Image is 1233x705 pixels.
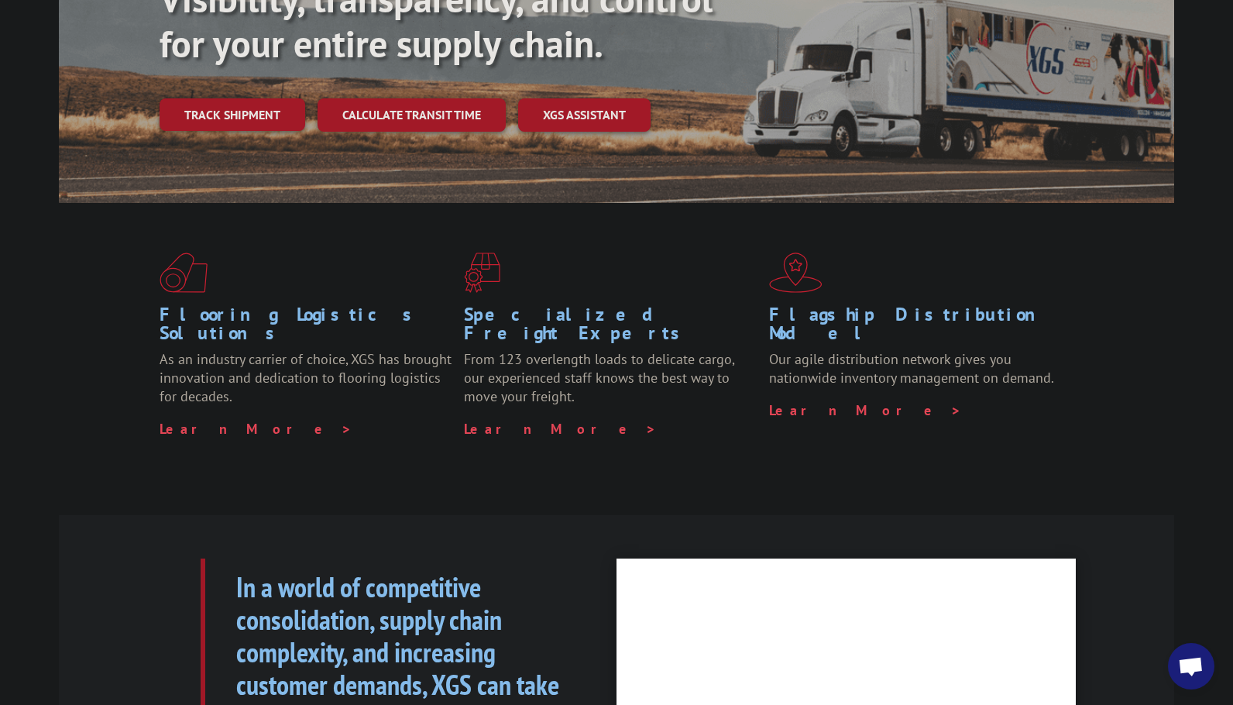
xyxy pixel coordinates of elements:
[769,401,962,419] a: Learn More >
[769,253,823,293] img: xgs-icon-flagship-distribution-model-red
[1168,643,1214,690] div: Open chat
[464,350,757,419] p: From 123 overlength loads to delicate cargo, our experienced staff knows the best way to move you...
[160,305,452,350] h1: Flooring Logistics Solutions
[160,98,305,131] a: Track shipment
[464,420,657,438] a: Learn More >
[464,305,757,350] h1: Specialized Freight Experts
[464,253,500,293] img: xgs-icon-focused-on-flooring-red
[160,420,352,438] a: Learn More >
[518,98,651,132] a: XGS ASSISTANT
[318,98,506,132] a: Calculate transit time
[160,253,208,293] img: xgs-icon-total-supply-chain-intelligence-red
[769,305,1062,350] h1: Flagship Distribution Model
[160,350,452,405] span: As an industry carrier of choice, XGS has brought innovation and dedication to flooring logistics...
[769,350,1054,387] span: Our agile distribution network gives you nationwide inventory management on demand.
